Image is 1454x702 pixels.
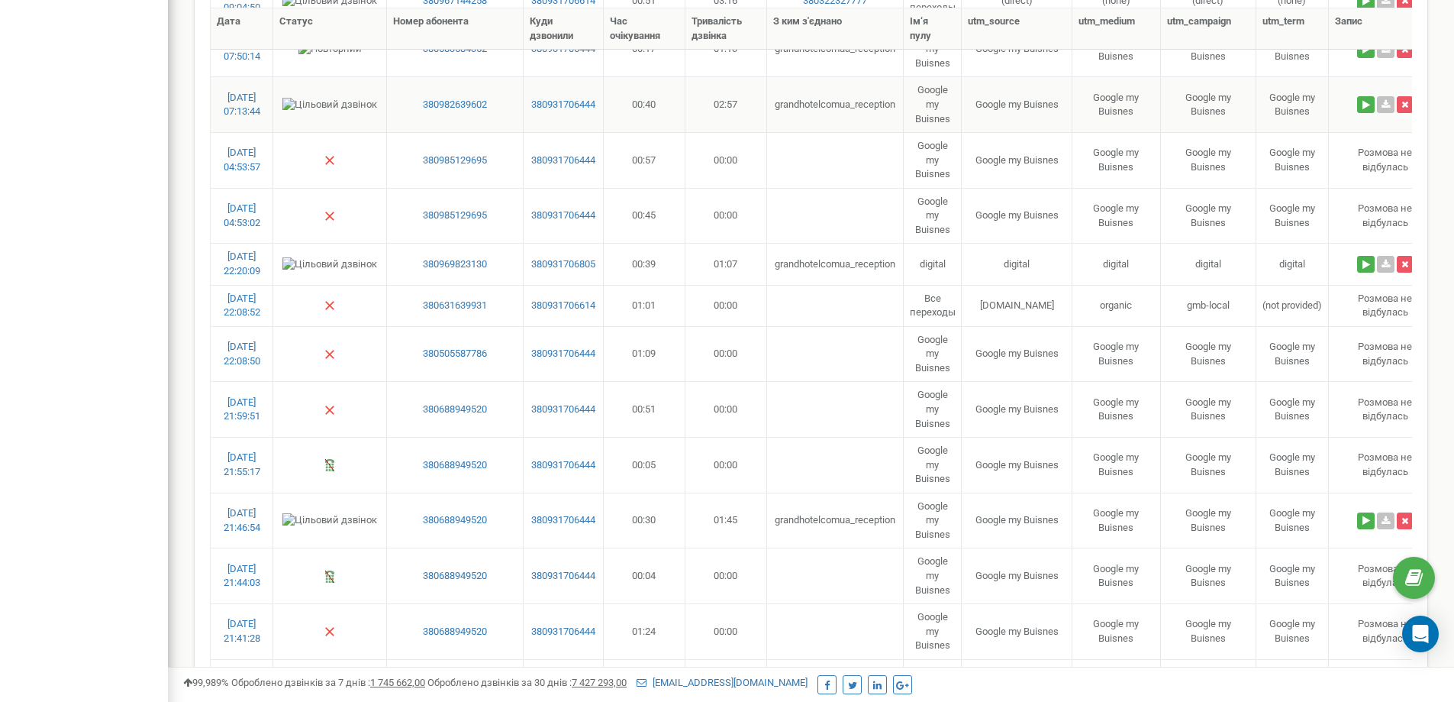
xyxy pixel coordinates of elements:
a: 380631639931 [393,299,517,313]
img: Немає відповіді [324,404,336,416]
td: 00:30 [604,493,685,548]
img: Немає відповіді [324,626,336,638]
a: 380931706444 [530,98,597,112]
img: Не введено додатковий номер [325,459,334,471]
a: Завантажити [1377,96,1394,113]
td: Розмова не вiдбулась [1329,603,1443,659]
td: Google my Buisnes [1256,437,1329,493]
td: Google my Buisnes [904,76,962,132]
a: 380931706444 [530,347,597,361]
button: Видалити запис [1397,256,1413,273]
th: utm_sourcе [962,8,1072,50]
td: 00:00 [685,132,767,188]
th: Ім‘я пулу [904,8,962,50]
td: Google my Buisnes [904,603,962,659]
td: 00:00 [685,381,767,437]
td: Google my Buisnes [1161,437,1256,493]
td: Google my Buisnes [1161,132,1256,188]
a: [DATE] 22:08:52 [224,293,260,319]
td: Google my Buisnes [962,493,1072,548]
a: [DATE] 04:53:02 [224,202,260,228]
td: Google my Buisnes [1256,76,1329,132]
th: Час очікування [604,8,685,50]
td: Розмова не вiдбулась [1329,381,1443,437]
td: 00:51 [604,381,685,437]
td: Розмова не вiдбулась [1329,548,1443,603]
img: Не введено додатковий номер [325,571,334,583]
td: Google my Buisnes [904,548,962,603]
a: 380931706805 [530,257,597,272]
a: 380931706614 [530,299,597,313]
td: 00:00 [685,285,767,326]
td: 00:04 [604,548,685,603]
td: Google my Buisnes [1072,381,1160,437]
td: Google my Buisnes [1256,326,1329,382]
td: Google my Buisnes [1256,132,1329,188]
td: Google my Buisnes [1072,493,1160,548]
td: 00:00 [685,437,767,493]
td: 00:00 [685,188,767,244]
td: grandhotelcomua_reception [767,76,904,132]
td: 01:45 [685,493,767,548]
td: 00:00 [685,326,767,382]
div: Open Intercom Messenger [1402,616,1439,652]
th: Запис [1329,8,1443,50]
a: 380931706444 [530,209,597,223]
td: Розмова не вiдбулась [1329,188,1443,244]
td: Розмова не вiдбулась [1329,437,1443,493]
td: Google my Buisnes [962,326,1072,382]
img: Немає відповіді [324,154,336,167]
a: 380688949520 [393,569,517,584]
td: Google my Buisnes [1256,548,1329,603]
td: Google my Buisnes [1072,548,1160,603]
td: 00:05 [604,437,685,493]
td: digital [904,243,962,284]
td: 00:00 [685,603,767,659]
td: Google my Buisnes [1072,132,1160,188]
th: utm_cаmpaign [1161,8,1256,50]
td: Google my Buisnes [1161,76,1256,132]
a: [DATE] 22:08:50 [224,341,260,367]
td: Все переходы [904,285,962,326]
td: 00:00 [685,548,767,603]
td: Google my Buisnes [904,381,962,437]
th: Статус [273,8,387,50]
a: Завантажити [1377,256,1394,273]
td: organic [1072,285,1160,326]
td: 01:01 [604,285,685,326]
td: digital [1161,243,1256,284]
td: digital [1072,243,1160,284]
a: Завантажити [1377,513,1394,529]
th: utm_tеrm [1256,8,1329,50]
a: [EMAIL_ADDRESS][DOMAIN_NAME] [637,677,808,688]
td: Google my Buisnes [1161,326,1256,382]
td: Розмова не вiдбулась [1329,285,1443,326]
td: Google my Buisnes [962,437,1072,493]
td: Google my Buisnes [1256,603,1329,659]
td: 01:24 [604,603,685,659]
a: [DATE] 04:53:57 [224,147,260,173]
td: Google my Buisnes [962,603,1072,659]
u: 7 427 293,00 [572,677,627,688]
a: [DATE] 07:50:14 [224,36,260,62]
span: Оброблено дзвінків за 7 днів : [231,677,425,688]
td: 00:40 [604,76,685,132]
td: Google my Buisnes [1161,188,1256,244]
td: Google my Buisnes [904,132,962,188]
td: gmb-local [1161,285,1256,326]
td: 00:57 [604,132,685,188]
button: Видалити запис [1397,513,1413,529]
td: Google my Buisnes [1072,76,1160,132]
span: Оброблено дзвінків за 30 днів : [427,677,627,688]
u: 1 745 662,00 [370,677,425,688]
a: [DATE] 21:44:03 [224,563,260,589]
td: Google my Buisnes [904,188,962,244]
td: Google my Buisnes [1161,493,1256,548]
a: 380985129695 [393,154,517,168]
td: 01:09 [604,326,685,382]
td: (not provided) [1256,285,1329,326]
td: Google my Buisnes [904,437,962,493]
td: 00:45 [604,188,685,244]
img: Немає відповіді [324,299,336,312]
td: [DOMAIN_NAME] [962,285,1072,326]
